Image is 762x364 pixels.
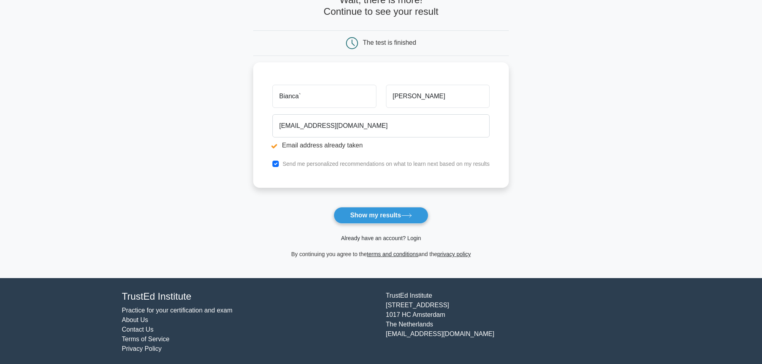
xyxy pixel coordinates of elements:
[282,161,490,167] label: Send me personalized recommendations on what to learn next based on my results
[122,336,170,342] a: Terms of Service
[363,39,416,46] div: The test is finished
[122,307,233,314] a: Practice for your certification and exam
[386,85,490,108] input: Last name
[248,249,514,259] div: By continuing you agree to the and the
[341,235,421,241] a: Already have an account? Login
[437,251,471,257] a: privacy policy
[122,326,154,333] a: Contact Us
[334,207,428,224] button: Show my results
[381,291,645,354] div: TrustEd Institute [STREET_ADDRESS] 1017 HC Amsterdam The Netherlands [EMAIL_ADDRESS][DOMAIN_NAME]
[272,141,490,150] li: Email address already taken
[272,114,490,137] input: Email
[122,316,148,323] a: About Us
[272,85,376,108] input: First name
[122,291,376,302] h4: TrustEd Institute
[367,251,418,257] a: terms and conditions
[122,345,162,352] a: Privacy Policy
